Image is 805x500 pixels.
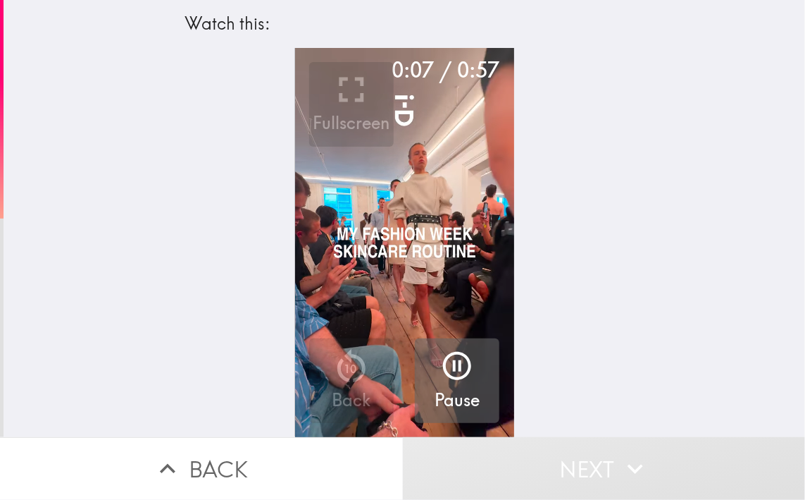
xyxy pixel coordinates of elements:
h5: Back [332,389,370,413]
button: Fullscreen [309,62,394,147]
button: Pause [415,339,499,423]
button: 10Back [309,339,394,423]
h5: Pause [435,389,480,413]
p: 10 [344,361,357,377]
h5: Fullscreen [313,111,389,135]
div: Watch this: [185,12,624,36]
div: 0:07 / 0:57 [392,55,499,85]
